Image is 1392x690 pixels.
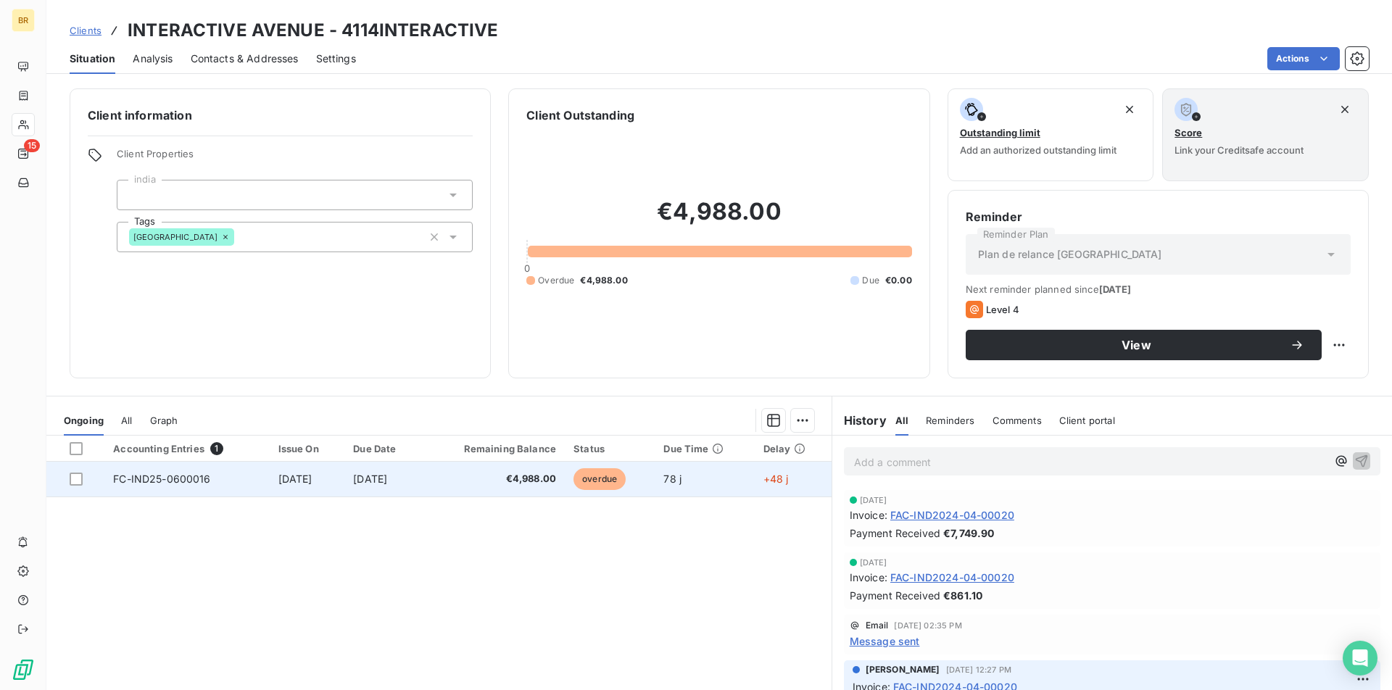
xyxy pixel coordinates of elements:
span: overdue [573,468,626,490]
input: Add a tag [129,188,141,201]
div: Accounting Entries [113,442,260,455]
span: Situation [70,51,115,66]
span: [DATE] [1099,283,1132,295]
span: Add an authorized outstanding limit [960,144,1116,156]
h6: Client Outstanding [526,107,634,124]
span: Contacts & Addresses [191,51,299,66]
span: All [121,415,132,426]
span: Link your Creditsafe account [1174,144,1304,156]
span: Payment Received [850,525,940,541]
span: FAC-IND2024-04-00020 [890,570,1014,585]
span: Client portal [1059,415,1115,426]
span: Message sent [850,633,920,649]
div: BR [12,9,35,32]
span: All [895,415,908,426]
div: Remaining Balance [431,443,556,454]
span: [DATE] [860,496,887,504]
span: [GEOGRAPHIC_DATA] [133,233,218,241]
span: €4,988.00 [580,274,627,287]
img: Logo LeanPay [12,658,35,681]
span: 1 [210,442,223,455]
span: Outstanding limit [960,127,1040,138]
h3: INTERACTIVE AVENUE - 4114INTERACTIVE [128,17,498,43]
span: +48 j [763,473,789,485]
button: Actions [1267,47,1340,70]
div: Issue On [278,443,336,454]
span: FAC-IND2024-04-00020 [890,507,1014,523]
span: €7,749.90 [943,525,994,541]
span: Overdue [538,274,574,287]
span: Analysis [133,51,173,66]
span: Clients [70,25,101,36]
h6: History [832,412,887,429]
div: Status [573,443,646,454]
span: Graph [150,415,178,426]
span: Next reminder planned since [966,283,1351,295]
span: Reminders [926,415,974,426]
button: Outstanding limitAdd an authorized outstanding limit [948,88,1154,181]
span: Email [866,621,889,630]
span: [DATE] [860,558,887,567]
span: Payment Received [850,588,940,603]
span: Invoice : [850,570,887,585]
span: €861.10 [943,588,982,603]
span: €0.00 [885,274,912,287]
span: Settings [316,51,356,66]
span: [DATE] 02:35 PM [894,621,961,630]
span: [DATE] [353,473,387,485]
input: Add a tag [234,230,246,244]
span: Client Properties [117,148,473,168]
div: Due Date [353,443,414,454]
span: Level 4 [986,304,1019,315]
div: Delay [763,443,823,454]
span: Ongoing [64,415,104,426]
h6: Client information [88,107,473,124]
span: 15 [24,139,40,152]
h6: Reminder [966,208,1351,225]
button: View [966,330,1322,360]
span: Comments [993,415,1042,426]
span: Invoice : [850,507,887,523]
div: Open Intercom Messenger [1343,641,1377,676]
span: 78 j [663,473,681,485]
div: Due Time [663,443,745,454]
button: ScoreLink your Creditsafe account [1162,88,1369,181]
span: FC-IND25-0600016 [113,473,210,485]
span: [DATE] 12:27 PM [946,665,1011,674]
a: Clients [70,23,101,38]
span: View [983,339,1290,351]
span: [DATE] [278,473,312,485]
span: Due [862,274,879,287]
span: Plan de relance [GEOGRAPHIC_DATA] [978,247,1162,262]
span: [PERSON_NAME] [866,663,940,676]
span: 0 [524,262,530,274]
h2: €4,988.00 [526,197,911,241]
span: €4,988.00 [431,472,556,486]
span: Score [1174,127,1202,138]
